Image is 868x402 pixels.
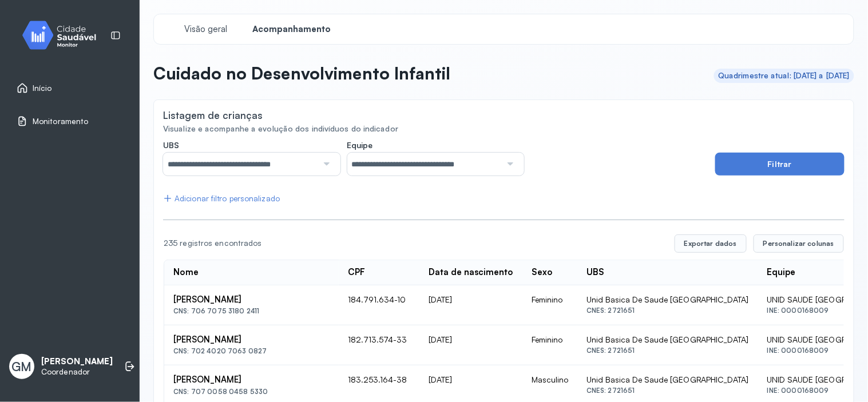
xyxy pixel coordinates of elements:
[348,267,365,278] div: CPF
[173,375,330,385] div: [PERSON_NAME]
[675,234,747,253] button: Exportar dados
[754,234,844,253] button: Personalizar colunas
[419,285,522,325] td: [DATE]
[153,63,450,83] p: Cuidado no Desenvolvimento Infantil
[12,18,115,52] img: monitor.svg
[715,153,845,176] button: Filtrar
[767,267,796,278] div: Equipe
[532,267,553,278] div: Sexo
[41,356,113,367] p: [PERSON_NAME]
[347,140,373,150] span: Equipe
[163,194,280,204] div: Adicionar filtro personalizado
[522,285,577,325] td: Feminino
[41,367,113,377] p: Coordenador
[17,116,123,127] a: Monitoramento
[719,71,850,81] div: Quadrimestre atual: [DATE] a [DATE]
[12,359,32,374] span: GM
[586,294,749,305] div: Unid Basica De Saude [GEOGRAPHIC_DATA]
[253,24,331,35] span: Acompanhamento
[163,140,179,150] span: UBS
[163,109,263,121] div: Listagem de crianças
[339,285,419,325] td: 184.791.634-10
[173,335,330,345] div: [PERSON_NAME]
[763,239,834,248] span: Personalizar colunas
[586,387,749,395] div: CNES: 2721651
[586,347,749,355] div: CNES: 2721651
[586,307,749,315] div: CNES: 2721651
[173,307,330,315] div: CNS: 706 7075 3180 2411
[185,24,228,35] span: Visão geral
[33,83,52,93] span: Início
[586,267,604,278] div: UBS
[173,388,330,396] div: CNS: 707 0058 0458 5330
[173,267,199,278] div: Nome
[339,325,419,365] td: 182.713.574-33
[586,335,749,345] div: Unid Basica De Saude [GEOGRAPHIC_DATA]
[173,294,330,305] div: [PERSON_NAME]
[17,82,123,94] a: Início
[419,325,522,365] td: [DATE]
[33,117,88,126] span: Monitoramento
[586,375,749,385] div: Unid Basica De Saude [GEOGRAPHIC_DATA]
[164,238,665,248] div: 235 registros encontrados
[163,124,845,134] div: Visualize e acompanhe a evolução dos indivíduos do indicador
[429,267,513,278] div: Data de nascimento
[173,347,330,355] div: CNS: 702 4020 7063 0827
[522,325,577,365] td: Feminino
